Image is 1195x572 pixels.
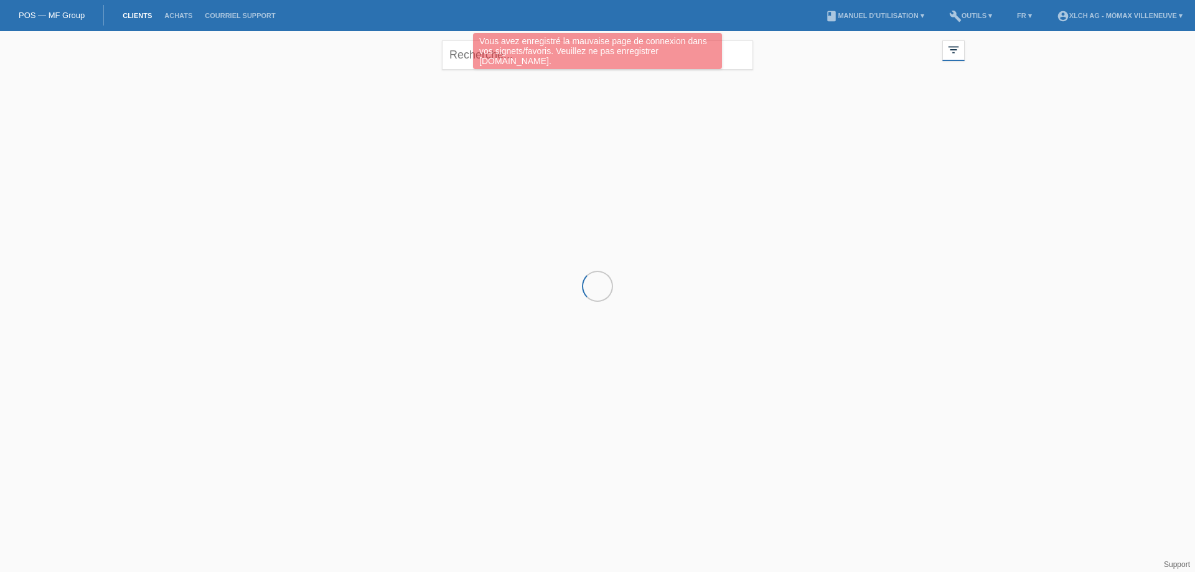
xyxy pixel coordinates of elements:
[825,10,838,22] i: book
[1011,12,1038,19] a: FR ▾
[819,12,930,19] a: bookManuel d’utilisation ▾
[1057,10,1069,22] i: account_circle
[199,12,281,19] a: Courriel Support
[949,10,962,22] i: build
[19,11,85,20] a: POS — MF Group
[1051,12,1189,19] a: account_circleXLCH AG - Mömax Villeneuve ▾
[473,33,722,69] div: Vous avez enregistré la mauvaise page de connexion dans vos signets/favoris. Veuillez ne pas enre...
[943,12,998,19] a: buildOutils ▾
[158,12,199,19] a: Achats
[116,12,158,19] a: Clients
[1164,560,1190,569] a: Support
